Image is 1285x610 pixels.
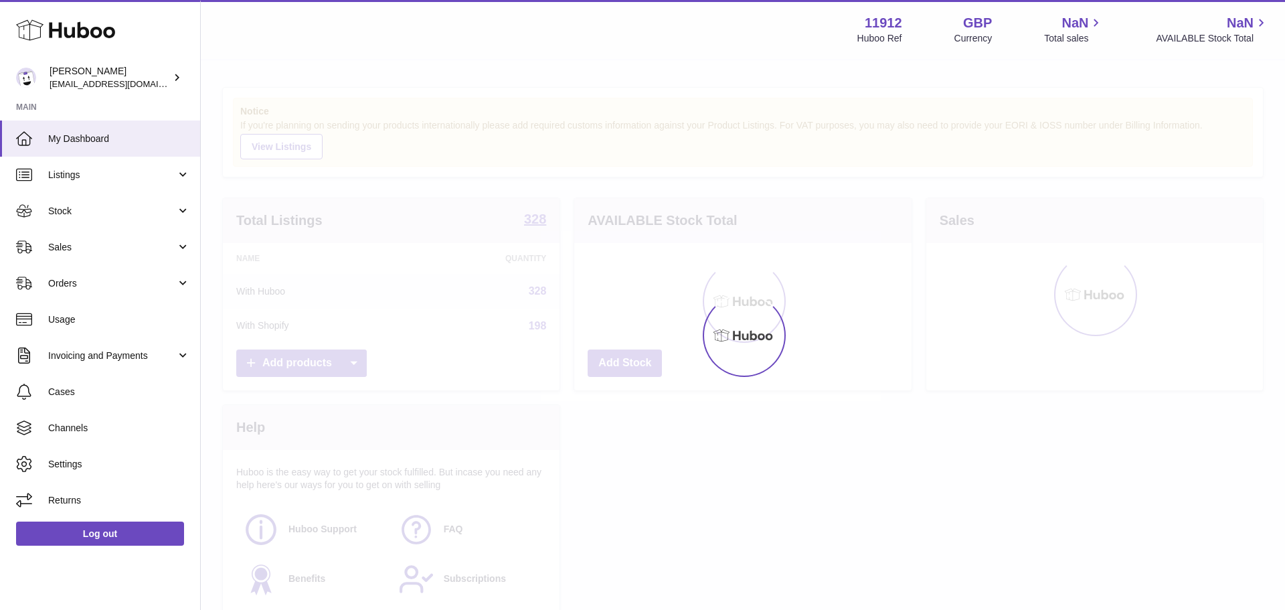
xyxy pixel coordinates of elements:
[50,65,170,90] div: [PERSON_NAME]
[48,241,176,254] span: Sales
[1156,32,1269,45] span: AVAILABLE Stock Total
[48,422,190,435] span: Channels
[48,277,176,290] span: Orders
[48,386,190,398] span: Cases
[954,32,993,45] div: Currency
[50,78,197,89] span: [EMAIL_ADDRESS][DOMAIN_NAME]
[1044,14,1104,45] a: NaN Total sales
[48,458,190,471] span: Settings
[963,14,992,32] strong: GBP
[1227,14,1254,32] span: NaN
[1061,14,1088,32] span: NaN
[16,68,36,88] img: internalAdmin-11912@internal.huboo.com
[16,522,184,546] a: Log out
[48,169,176,181] span: Listings
[48,313,190,326] span: Usage
[48,133,190,145] span: My Dashboard
[865,14,902,32] strong: 11912
[48,494,190,507] span: Returns
[1044,32,1104,45] span: Total sales
[48,205,176,218] span: Stock
[1156,14,1269,45] a: NaN AVAILABLE Stock Total
[48,350,176,362] span: Invoicing and Payments
[857,32,902,45] div: Huboo Ref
